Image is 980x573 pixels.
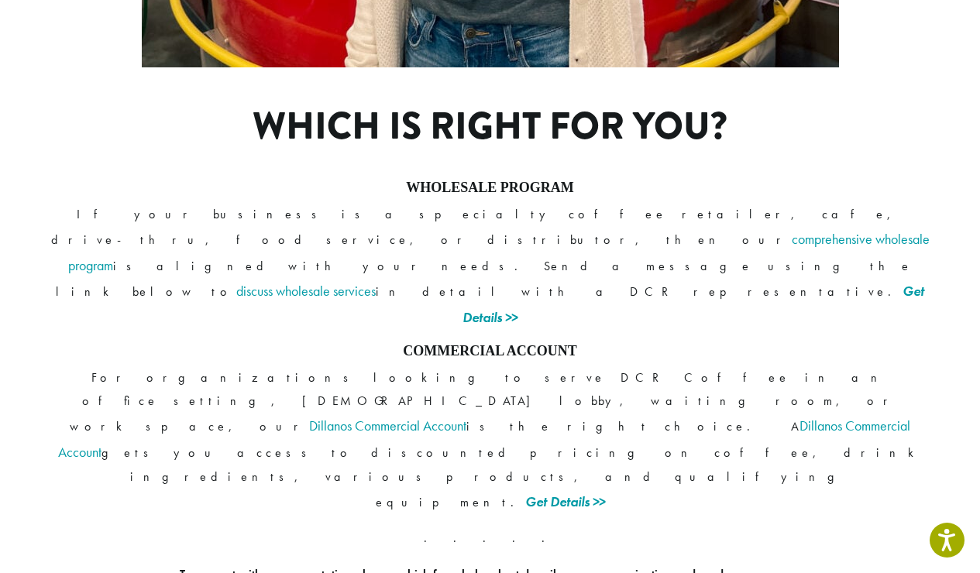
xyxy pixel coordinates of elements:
a: Dillanos Commercial Account [309,417,466,434]
h4: COMMERCIAL ACCOUNT [49,343,932,360]
p: If your business is a specialty coffee retailer, cafe, drive-thru, food service, or distributor, ... [49,203,932,331]
p: For organizations looking to serve DCR Coffee in an office setting, [DEMOGRAPHIC_DATA] lobby, wai... [49,366,932,515]
h4: WHOLESALE PROGRAM [49,180,932,197]
a: discuss wholesale services [236,282,376,300]
a: Dillanos Commercial Account [58,417,911,461]
a: comprehensive wholesale program [68,230,930,274]
a: Get Details >> [525,492,605,510]
h1: Which is right for you? [159,105,821,149]
p: . . . . . [49,527,932,550]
